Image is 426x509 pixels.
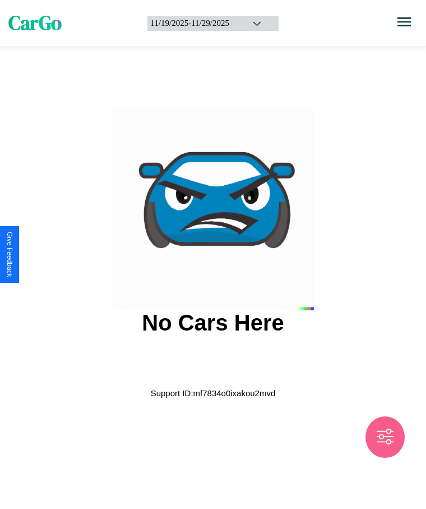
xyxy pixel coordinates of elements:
span: CarGo [8,10,62,36]
div: 11 / 19 / 2025 - 11 / 29 / 2025 [150,19,238,28]
p: Support ID: mf7834o0ixakou2mvd [151,386,276,401]
img: car [112,108,314,310]
div: Give Feedback [6,232,13,277]
h2: No Cars Here [142,310,284,336]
